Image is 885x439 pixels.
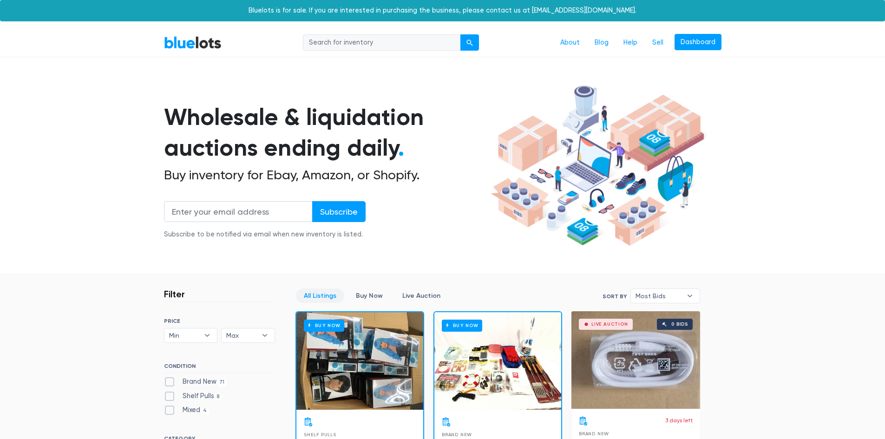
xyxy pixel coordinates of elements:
[348,288,391,303] a: Buy Now
[616,34,645,52] a: Help
[487,81,708,250] img: hero-ee84e7d0318cb26816c560f6b4441b76977f77a177738b4e94f68c95b2b83dbb.png
[214,393,223,400] span: 8
[164,377,228,387] label: Brand New
[164,288,185,300] h3: Filter
[169,328,200,342] span: Min
[312,201,366,222] input: Subscribe
[164,363,275,373] h6: CONDITION
[164,201,313,222] input: Enter your email address
[164,391,223,401] label: Shelf Pulls
[197,328,217,342] b: ▾
[164,318,275,324] h6: PRICE
[665,416,693,425] p: 3 days left
[571,311,700,409] a: Live Auction 0 bids
[591,322,628,327] div: Live Auction
[164,167,487,183] h2: Buy inventory for Ebay, Amazon, or Shopify.
[645,34,671,52] a: Sell
[164,36,222,49] a: BlueLots
[680,289,700,303] b: ▾
[553,34,587,52] a: About
[442,320,482,331] h6: Buy Now
[442,432,472,437] span: Brand New
[603,292,627,301] label: Sort By
[675,34,721,51] a: Dashboard
[216,379,228,386] span: 71
[587,34,616,52] a: Blog
[394,288,448,303] a: Live Auction
[304,320,344,331] h6: Buy Now
[636,289,682,303] span: Most Bids
[226,328,257,342] span: Max
[434,312,561,410] a: Buy Now
[579,431,609,436] span: Brand New
[200,407,210,415] span: 4
[255,328,275,342] b: ▾
[164,102,487,164] h1: Wholesale & liquidation auctions ending daily
[304,432,336,437] span: Shelf Pulls
[671,322,688,327] div: 0 bids
[296,312,423,410] a: Buy Now
[164,229,366,240] div: Subscribe to be notified via email when new inventory is listed.
[164,405,210,415] label: Mixed
[303,34,461,51] input: Search for inventory
[296,288,344,303] a: All Listings
[398,134,404,162] span: .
